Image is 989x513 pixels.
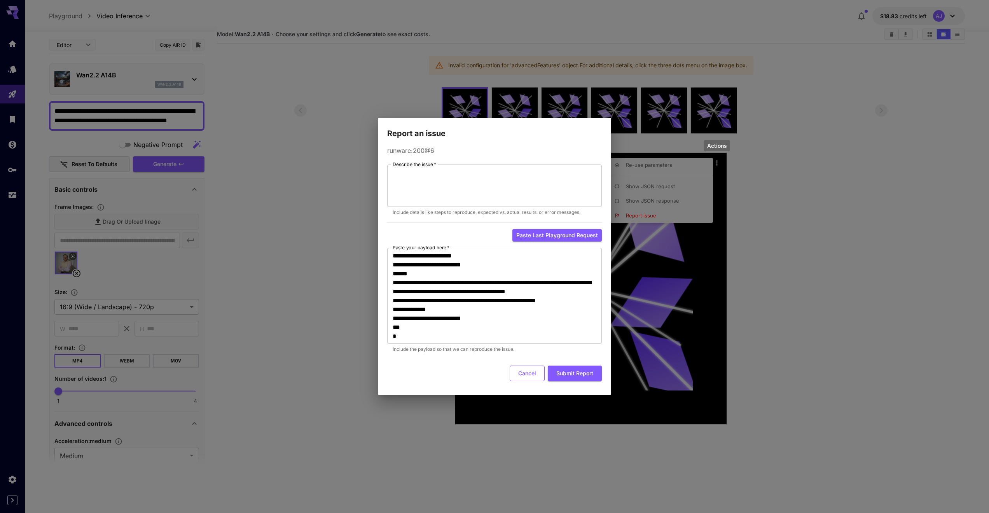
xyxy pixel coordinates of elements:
[393,345,596,353] p: Include the payload so that we can reproduce the issue.
[704,140,730,151] div: Actions
[393,208,596,216] p: Include details like steps to reproduce, expected vs. actual results, or error messages.
[393,161,436,168] label: Describe the issue
[548,366,602,382] button: Submit Report
[393,244,449,251] label: Paste your payload here
[512,229,602,242] button: Paste last playground request
[510,366,545,382] button: Cancel
[387,146,602,155] p: runware:200@6
[378,118,611,140] h2: Report an issue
